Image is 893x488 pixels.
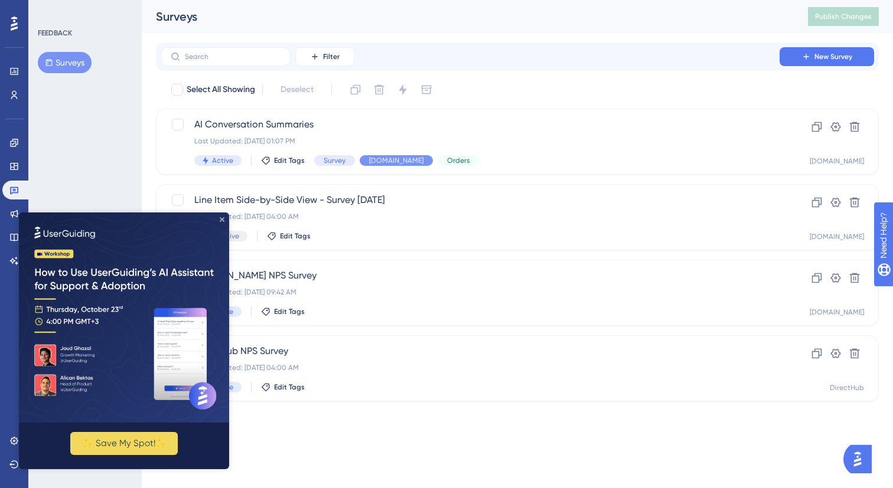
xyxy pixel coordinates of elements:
span: Active [212,156,233,165]
div: Last Updated: [DATE] 04:00 AM [194,212,746,221]
span: Edit Tags [280,231,311,241]
span: Publish Changes [815,12,872,21]
div: [DOMAIN_NAME] [810,156,864,166]
div: Last Updated: [DATE] 09:42 AM [194,287,746,297]
button: Edit Tags [267,231,311,241]
span: AI Conversation Summaries [194,117,746,132]
span: Orders [447,156,470,165]
iframe: UserGuiding AI Assistant Launcher [843,441,879,477]
span: [DOMAIN_NAME] NPS Survey [194,268,746,283]
span: Line Item Side-by-Side View - Survey [DATE] [194,193,746,207]
button: Edit Tags [261,307,305,316]
div: Last Updated: [DATE] 04:00 AM [194,363,746,372]
div: Close Preview [201,5,206,9]
button: ✨ Save My Spot!✨ [51,220,159,243]
div: DirectHub [830,383,864,392]
button: Publish Changes [808,7,879,26]
span: Deselect [281,83,314,97]
button: Edit Tags [261,382,305,392]
div: Last Updated: [DATE] 01:07 PM [194,136,746,146]
span: Survey [324,156,346,165]
button: Filter [295,47,354,66]
span: Edit Tags [274,307,305,316]
div: [DOMAIN_NAME] [810,307,864,317]
button: New Survey [780,47,874,66]
span: New Survey [814,52,852,61]
span: Edit Tags [274,156,305,165]
div: [DOMAIN_NAME] [810,232,864,241]
span: [DOMAIN_NAME] [369,156,423,165]
button: Edit Tags [261,156,305,165]
span: Select All Showing [187,83,255,97]
span: DirectHub NPS Survey [194,344,746,358]
div: FEEDBACK [38,28,72,38]
button: Deselect [270,79,324,100]
span: Filter [323,52,340,61]
span: Need Help? [28,3,74,17]
span: Edit Tags [274,382,305,392]
div: Surveys [156,8,778,25]
input: Search [185,53,281,61]
button: Surveys [38,52,92,73]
